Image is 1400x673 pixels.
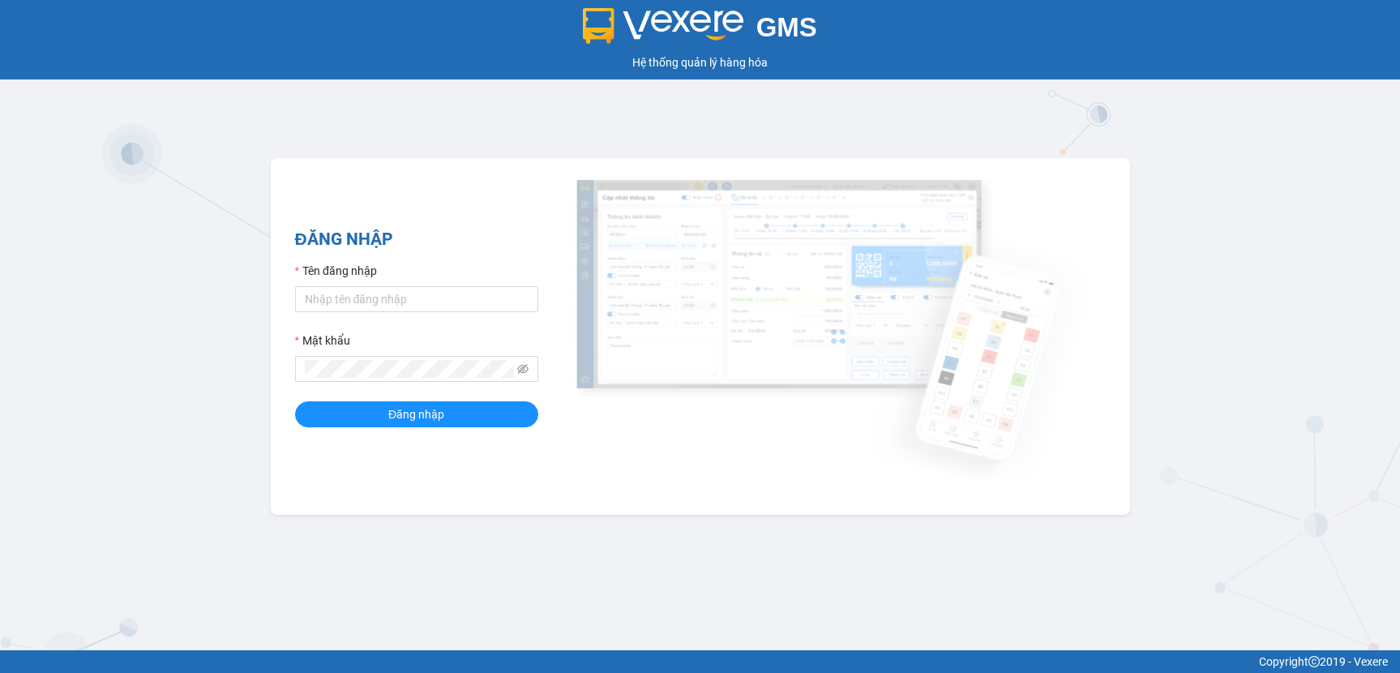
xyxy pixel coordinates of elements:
[12,653,1388,671] div: Copyright 2019 - Vexere
[295,286,538,312] input: Tên đăng nhập
[1308,656,1320,667] span: copyright
[4,54,1396,71] div: Hệ thống quản lý hàng hóa
[295,401,538,427] button: Đăng nhập
[583,24,817,37] a: GMS
[517,363,529,375] span: eye-invisible
[756,12,817,42] span: GMS
[295,332,350,349] label: Mật khẩu
[295,226,538,253] h2: ĐĂNG NHẬP
[583,8,743,44] img: logo 2
[305,360,514,378] input: Mật khẩu
[295,262,377,280] label: Tên đăng nhập
[388,405,444,423] span: Đăng nhập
